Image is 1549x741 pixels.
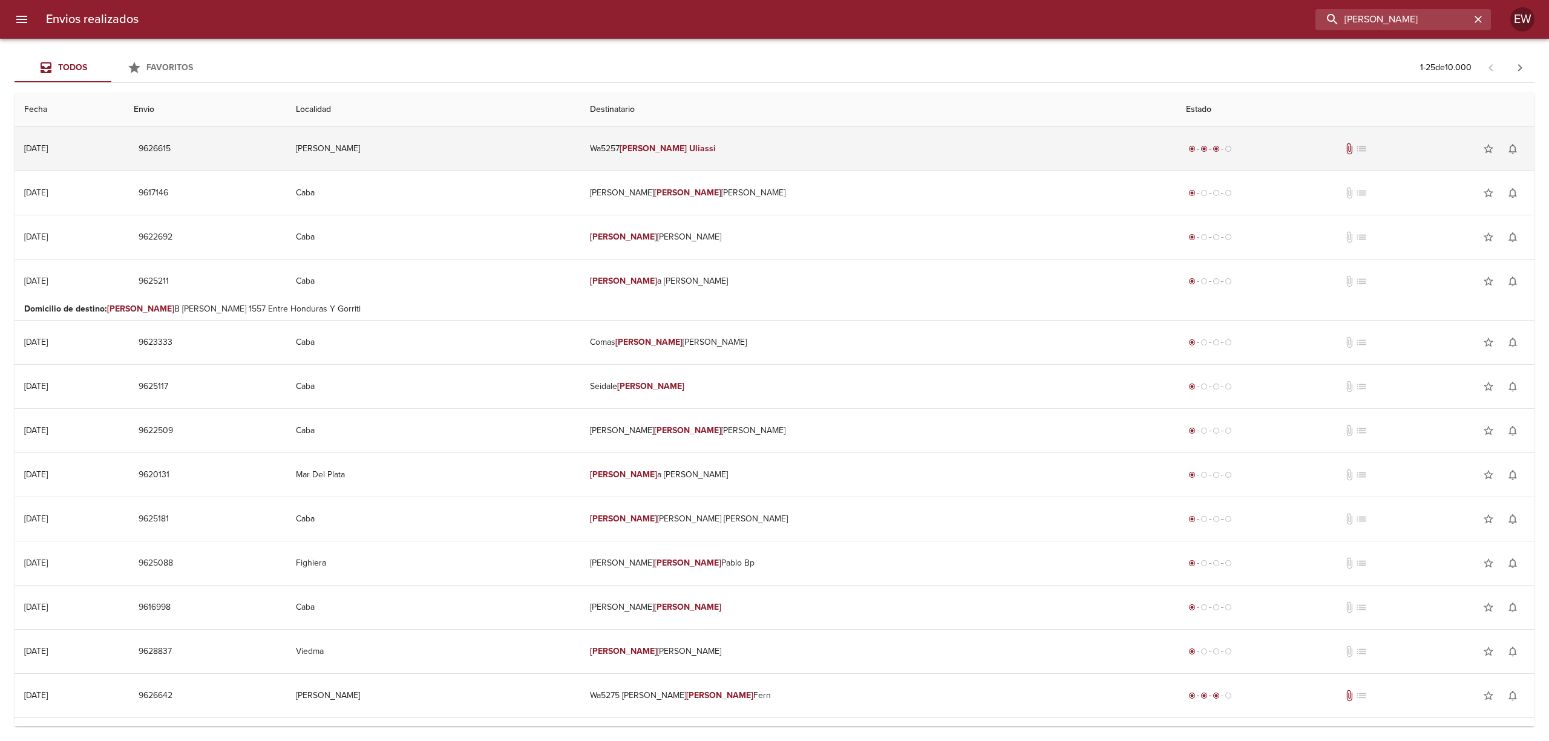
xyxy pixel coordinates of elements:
[139,512,169,527] span: 9625181
[24,232,48,242] div: [DATE]
[24,381,48,391] div: [DATE]
[286,409,580,452] td: Caba
[1355,425,1367,437] span: No tiene pedido asociado
[1476,463,1501,487] button: Agregar a favoritos
[1200,233,1208,241] span: radio_button_unchecked
[1213,471,1220,478] span: radio_button_unchecked
[1188,233,1196,241] span: radio_button_checked
[139,644,172,659] span: 9628837
[139,468,169,483] span: 9620131
[1188,145,1196,152] span: radio_button_checked
[286,674,580,717] td: [PERSON_NAME]
[1186,231,1234,243] div: Generado
[139,142,171,157] span: 9626615
[1355,690,1367,702] span: No tiene pedido asociado
[1213,648,1220,655] span: radio_button_unchecked
[1507,645,1519,658] span: notifications_none
[686,690,753,700] em: [PERSON_NAME]
[1507,143,1519,155] span: notifications_none
[1501,137,1525,161] button: Activar notificaciones
[1188,471,1196,478] span: radio_button_checked
[134,376,173,398] button: 9625117
[1213,427,1220,434] span: radio_button_unchecked
[580,93,1176,127] th: Destinatario
[1225,560,1232,567] span: radio_button_unchecked
[146,62,193,73] span: Favoritos
[1355,469,1367,481] span: No tiene pedido asociado
[1510,7,1534,31] div: EW
[1482,690,1495,702] span: star_border
[1501,225,1525,249] button: Activar notificaciones
[1476,225,1501,249] button: Agregar a favoritos
[286,321,580,364] td: Caba
[1501,551,1525,575] button: Activar notificaciones
[24,276,48,286] div: [DATE]
[1186,645,1234,658] div: Generado
[1501,374,1525,399] button: Activar notificaciones
[139,556,173,571] span: 9625088
[1501,507,1525,531] button: Activar notificaciones
[1225,427,1232,434] span: radio_button_unchecked
[1186,513,1234,525] div: Generado
[1501,181,1525,205] button: Activar notificaciones
[580,409,1176,452] td: [PERSON_NAME] [PERSON_NAME]
[1188,560,1196,567] span: radio_button_checked
[1343,187,1355,199] span: No tiene documentos adjuntos
[134,138,175,160] button: 9626615
[654,425,721,436] em: [PERSON_NAME]
[580,453,1176,497] td: a [PERSON_NAME]
[286,93,580,127] th: Localidad
[1186,690,1234,702] div: En viaje
[580,321,1176,364] td: Comas [PERSON_NAME]
[1501,419,1525,443] button: Activar notificaciones
[1225,471,1232,478] span: radio_button_unchecked
[1200,560,1208,567] span: radio_button_unchecked
[1507,231,1519,243] span: notifications_none
[24,303,1525,315] p: B [PERSON_NAME] 1557 Entre Honduras Y Gorriti
[1225,383,1232,390] span: radio_button_unchecked
[580,365,1176,408] td: Seidale
[1482,275,1495,287] span: star_border
[580,497,1176,541] td: [PERSON_NAME] [PERSON_NAME]
[1501,639,1525,664] button: Activar notificaciones
[1225,233,1232,241] span: radio_button_unchecked
[1482,143,1495,155] span: star_border
[1200,692,1208,699] span: radio_button_checked
[1501,463,1525,487] button: Activar notificaciones
[1501,595,1525,619] button: Activar notificaciones
[1507,336,1519,348] span: notifications_none
[1213,233,1220,241] span: radio_button_unchecked
[139,688,172,703] span: 9626642
[107,304,174,314] em: [PERSON_NAME]
[139,274,169,289] span: 9625211
[1355,231,1367,243] span: No tiene pedido asociado
[1225,339,1232,346] span: radio_button_unchecked
[580,674,1176,717] td: Wa5275 [PERSON_NAME] Fern
[139,600,171,615] span: 9616998
[1476,639,1501,664] button: Agregar a favoritos
[24,514,48,524] div: [DATE]
[1225,145,1232,152] span: radio_button_unchecked
[1343,380,1355,393] span: No tiene documentos adjuntos
[286,453,580,497] td: Mar Del Plata
[1200,648,1208,655] span: radio_button_unchecked
[1186,557,1234,569] div: Generado
[1482,336,1495,348] span: star_border
[1482,187,1495,199] span: star_border
[134,464,174,486] button: 9620131
[1355,645,1367,658] span: No tiene pedido asociado
[1186,425,1234,437] div: Generado
[1225,604,1232,611] span: radio_button_unchecked
[1343,336,1355,348] span: No tiene documentos adjuntos
[1355,336,1367,348] span: No tiene pedido asociado
[1188,692,1196,699] span: radio_button_checked
[286,497,580,541] td: Caba
[1186,380,1234,393] div: Generado
[1188,339,1196,346] span: radio_button_checked
[134,182,173,204] button: 9617146
[689,143,716,154] em: Uliassi
[1507,425,1519,437] span: notifications_none
[139,230,172,245] span: 9622692
[580,171,1176,215] td: [PERSON_NAME] [PERSON_NAME]
[139,186,168,201] span: 9617146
